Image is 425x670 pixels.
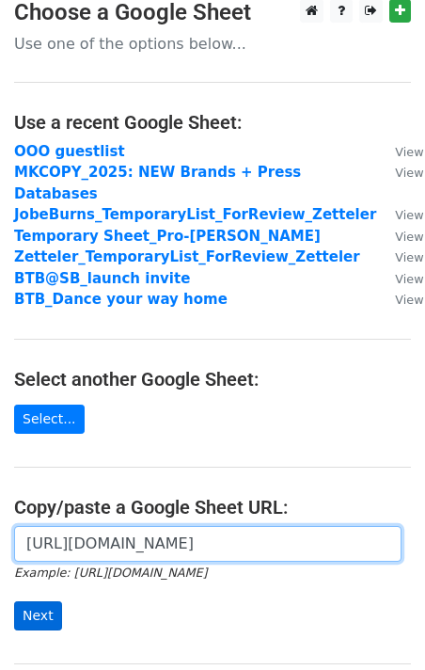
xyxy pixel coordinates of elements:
iframe: Chat Widget [331,580,425,670]
h4: Copy/paste a Google Sheet URL: [14,496,411,518]
a: View [376,248,423,265]
a: JobeBurns_TemporaryList_ForReview_Zetteler [14,206,376,223]
small: View [395,250,423,264]
a: Zetteler_TemporaryList_ForReview_Zetteler [14,248,360,265]
a: BTB@SB_launch invite [14,270,190,287]
input: Next [14,601,62,630]
a: BTB_Dance your way home [14,291,228,308]
small: View [395,293,423,307]
a: OOO guestlist [14,143,125,160]
a: Temporary Sheet_Pro-[PERSON_NAME] [14,228,321,245]
h4: Use a recent Google Sheet: [14,111,411,134]
a: View [376,228,423,245]
small: View [395,208,423,222]
a: View [376,270,423,287]
a: Select... [14,405,85,434]
input: Paste your Google Sheet URL here [14,526,401,562]
p: Use one of the options below... [14,34,411,54]
a: View [376,164,423,181]
a: MKCOPY_2025: NEW Brands + Press Databases [14,164,301,202]
a: View [376,291,423,308]
a: View [376,143,423,160]
a: View [376,206,423,223]
small: Example: [URL][DOMAIN_NAME] [14,566,207,580]
small: View [395,166,423,180]
small: View [395,272,423,286]
h4: Select another Google Sheet: [14,368,411,391]
small: View [395,230,423,244]
small: View [395,145,423,159]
